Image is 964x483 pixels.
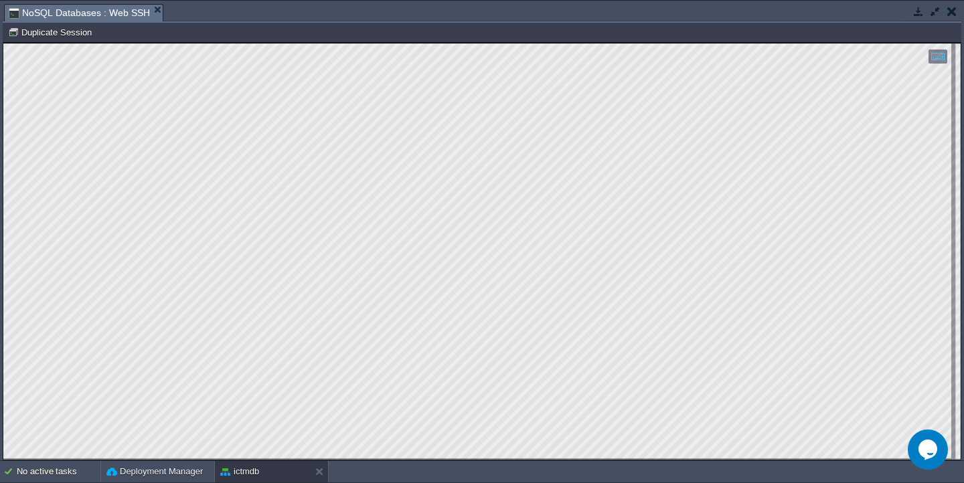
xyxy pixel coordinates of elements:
button: ictmdb [220,465,259,478]
iframe: chat widget [908,429,951,470]
button: Deployment Manager [106,465,203,478]
span: NoSQL Databases : Web SSH [9,5,150,21]
div: No active tasks [17,461,100,482]
button: Duplicate Session [8,26,96,38]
